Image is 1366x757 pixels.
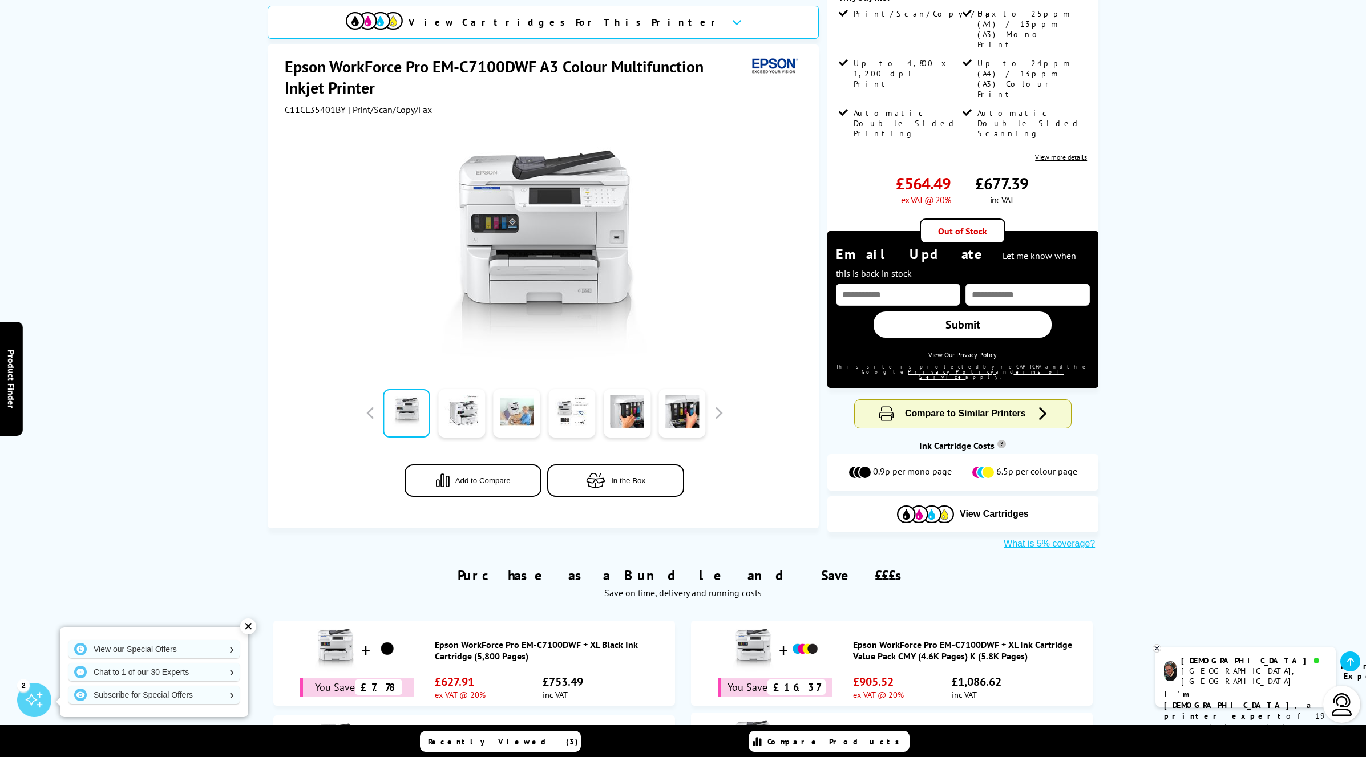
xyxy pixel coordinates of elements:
[767,736,906,747] span: Compare Products
[718,678,832,697] div: You Save
[6,349,17,408] span: Product Finder
[920,218,1005,244] div: Out of Stock
[313,626,358,672] img: Epson WorkForce Pro EM-C7100DWF + XL Black Ink Cartridge (5,800 Pages)
[874,311,1052,338] a: Submit
[747,56,800,77] img: Epson
[896,173,951,194] span: £564.49
[300,678,414,697] div: You Save
[997,440,1006,448] sup: Cost per page
[611,476,645,485] span: In the Box
[355,679,402,695] span: £7.78
[919,369,1064,380] a: Terms of Service
[543,674,583,689] span: £753.49
[836,245,1090,281] div: Email Update
[285,104,346,115] span: C11CL35401BY
[977,9,1084,50] span: Up to 25ppm (A4) / 13ppm (A3) Mono Print
[373,635,402,663] img: Epson WorkForce Pro EM-C7100DWF + XL Black Ink Cartridge (5,800 Pages)
[836,250,1076,279] span: Let me know when this is back in stock
[873,465,952,479] span: 0.9p per mono page
[853,689,904,700] span: ex VAT @ 20%
[854,9,1000,19] span: Print/Scan/Copy/Fax
[435,639,669,662] a: Epson WorkForce Pro EM-C7100DWF + XL Black Ink Cartridge (5,800 Pages)
[17,679,30,691] div: 2
[435,689,486,700] span: ex VAT @ 20%
[543,689,583,700] span: inc VAT
[346,12,403,30] img: cmyk-icon.svg
[827,440,1099,451] div: Ink Cartridge Costs
[1331,693,1353,716] img: user-headset-light.svg
[977,108,1084,139] span: Automatic Double Sided Scanning
[897,505,954,523] img: Cartridges
[405,464,541,497] button: Add to Compare
[1181,655,1327,666] div: [DEMOGRAPHIC_DATA]
[1035,153,1087,161] a: View more details
[908,369,996,375] a: Privacy Policy
[960,509,1029,519] span: View Cartridges
[68,640,240,658] a: View our Special Offers
[547,464,684,497] button: In the Box
[996,465,1077,479] span: 6.5p per colour page
[952,674,1001,689] span: £1,086.62
[455,476,511,485] span: Add to Compare
[928,350,997,359] a: View Our Privacy Policy
[285,56,747,98] h1: Epson WorkForce Pro EM-C7100DWF A3 Colour Multifunction Inkjet Printer
[975,173,1028,194] span: £677.39
[905,408,1026,418] span: Compare to Similar Printers
[68,663,240,681] a: Chat to 1 of our 30 Experts
[749,731,910,752] a: Compare Products
[791,635,819,663] img: Epson WorkForce Pro EM-C7100DWF + XL Ink Cartridge Value Pack CMY (4.6K Pages) K (5.8K Pages)
[1181,666,1327,686] div: [GEOGRAPHIC_DATA], [GEOGRAPHIC_DATA]
[854,58,960,89] span: Up to 4,800 x 1,200 dpi Print
[282,587,1084,598] div: Save on time, delivery and running costs
[767,679,826,695] span: £16.37
[240,618,256,634] div: ✕
[990,194,1014,205] span: inc VAT
[435,674,486,689] span: £627.91
[854,108,960,139] span: Automatic Double Sided Printing
[420,731,581,752] a: Recently Viewed (3)
[1000,538,1098,549] button: What is 5% coverage?
[409,16,722,29] span: View Cartridges For This Printer
[952,689,1001,700] span: inc VAT
[836,364,1090,379] div: This site is protected by reCAPTCHA and the Google and apply.
[836,505,1090,524] button: View Cartridges
[853,674,904,689] span: £905.52
[348,104,432,115] span: | Print/Scan/Copy/Fax
[853,639,1087,662] a: Epson WorkForce Pro EM-C7100DWF + XL Ink Cartridge Value Pack CMY (4.6K Pages) K (5.8K Pages)
[1164,689,1327,754] p: of 19 years! I can help you choose the right product
[68,686,240,704] a: Subscribe for Special Offers
[977,58,1084,99] span: Up to 24ppm (A4) / 13ppm (A3) Colour Print
[901,194,951,205] span: ex VAT @ 20%
[268,549,1098,604] div: Purchase as a Bundle and Save £££s
[428,736,579,747] span: Recently Viewed (3)
[1164,689,1315,721] b: I'm [DEMOGRAPHIC_DATA], a printer expert
[1164,661,1177,681] img: chris-livechat.png
[730,626,776,672] img: Epson WorkForce Pro EM-C7100DWF + XL Ink Cartridge Value Pack CMY (4.6K Pages) K (5.8K Pages)
[433,138,656,362] img: Epson WorkForce Pro EM-C7100DWF
[855,400,1071,428] button: Compare to Similar Printers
